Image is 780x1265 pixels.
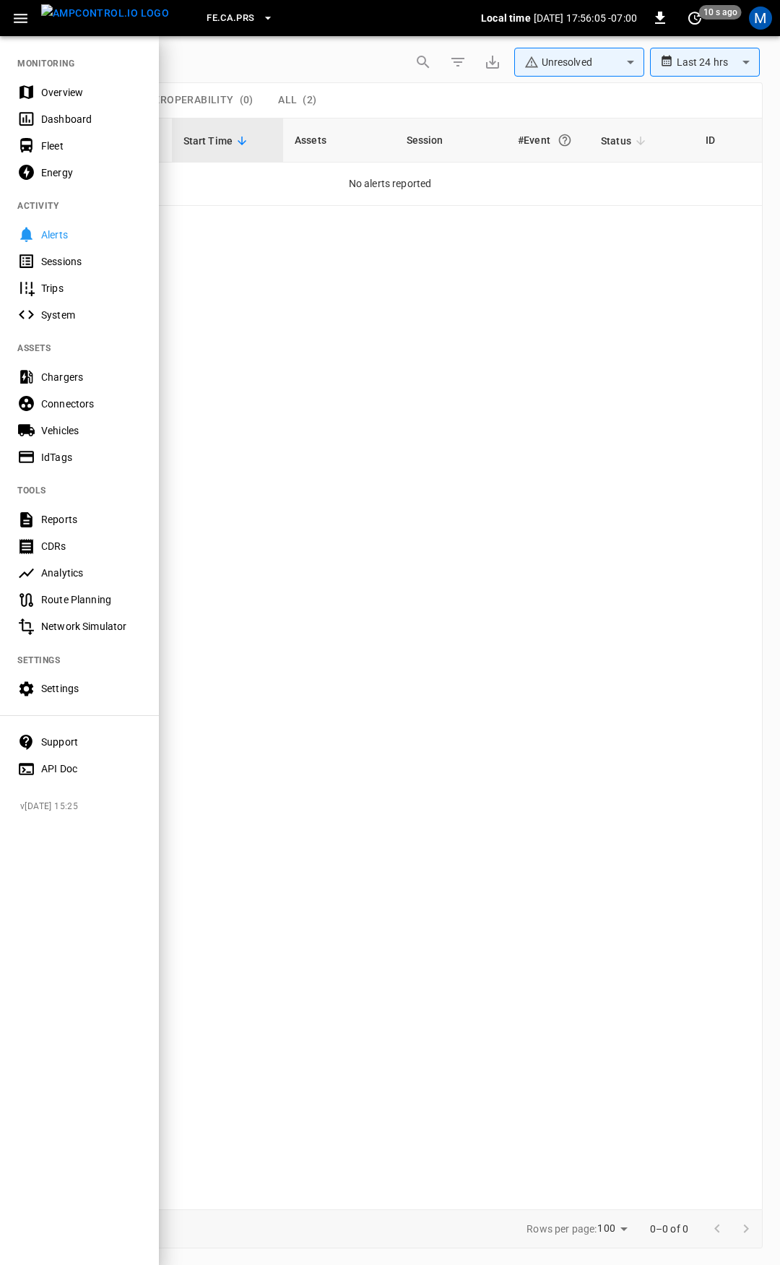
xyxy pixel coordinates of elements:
[41,423,142,438] div: Vehicles
[41,450,142,465] div: IdTags
[41,592,142,607] div: Route Planning
[683,7,706,30] button: set refresh interval
[749,7,772,30] div: profile-icon
[41,539,142,553] div: CDRs
[41,308,142,322] div: System
[41,681,142,696] div: Settings
[41,370,142,384] div: Chargers
[41,566,142,580] div: Analytics
[41,512,142,527] div: Reports
[41,254,142,269] div: Sessions
[41,112,142,126] div: Dashboard
[41,619,142,634] div: Network Simulator
[41,4,169,22] img: ampcontrol.io logo
[41,397,142,411] div: Connectors
[41,165,142,180] div: Energy
[41,281,142,295] div: Trips
[481,11,531,25] p: Local time
[534,11,637,25] p: [DATE] 17:56:05 -07:00
[41,761,142,776] div: API Doc
[41,139,142,153] div: Fleet
[41,228,142,242] div: Alerts
[20,800,147,814] span: v [DATE] 15:25
[699,5,742,20] span: 10 s ago
[41,735,142,749] div: Support
[207,10,254,27] span: FE.CA.PRS
[41,85,142,100] div: Overview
